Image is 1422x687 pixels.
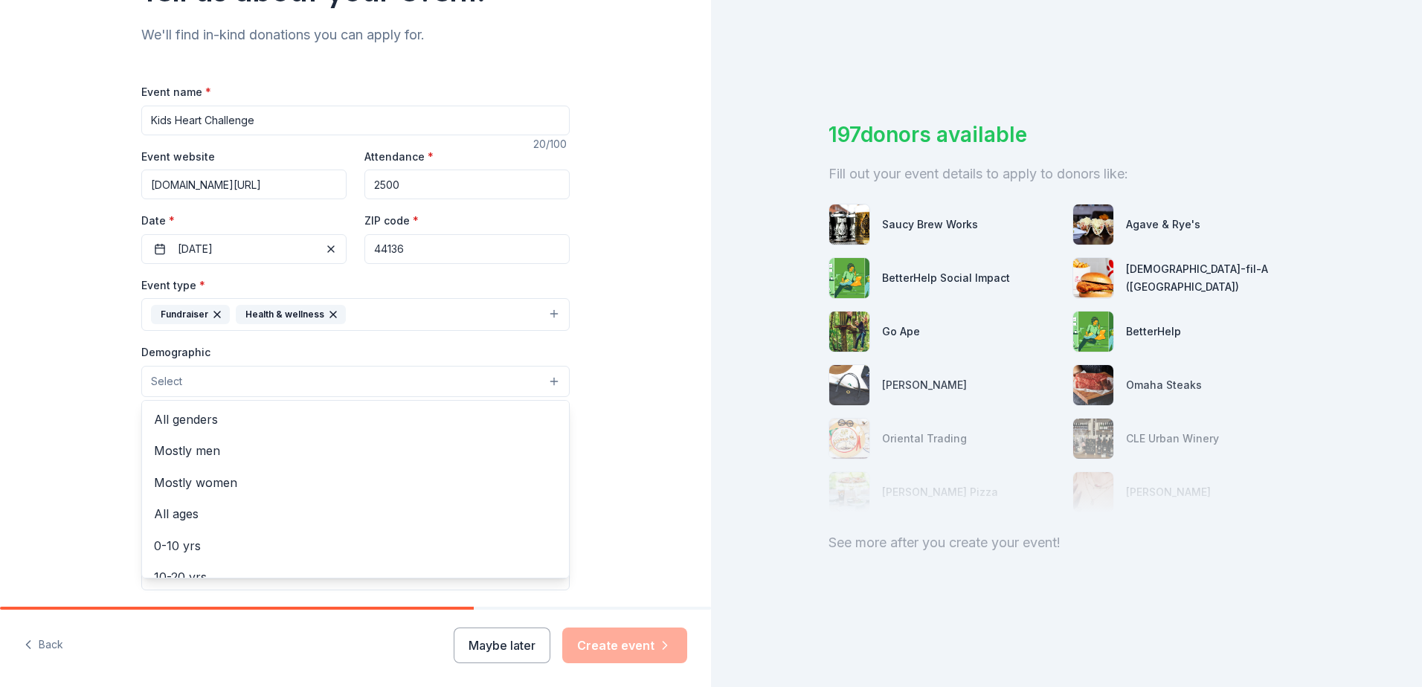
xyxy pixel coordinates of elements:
div: Select [141,400,570,578]
button: Select [141,366,570,397]
span: All genders [154,410,557,429]
span: Select [151,372,182,390]
span: Mostly women [154,473,557,492]
span: Mostly men [154,441,557,460]
span: All ages [154,504,557,523]
span: 10-20 yrs [154,567,557,587]
span: 0-10 yrs [154,536,557,555]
